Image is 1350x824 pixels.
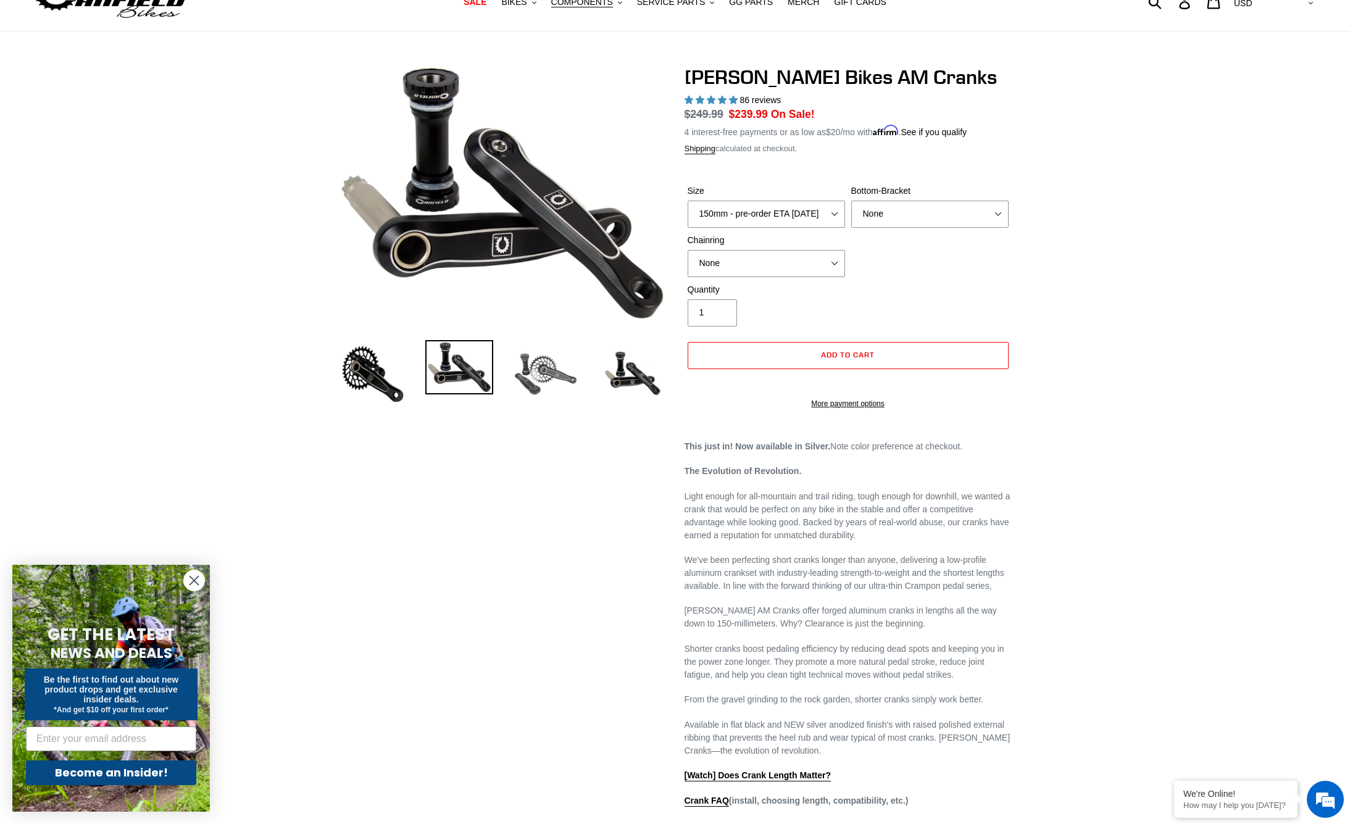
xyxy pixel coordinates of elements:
strong: This just in! Now available in Silver. [685,441,831,451]
label: Quantity [688,283,845,296]
label: Size [688,185,845,198]
p: How may I help you today? [1183,801,1288,810]
p: [PERSON_NAME] AM Cranks offer forged aluminum cranks in lengths all the way down to 150-millimete... [685,604,1012,630]
p: 4 interest-free payments or as low as /mo with . [685,123,967,139]
p: Shorter cranks boost pedaling efficiency by reducing dead spots and keeping you in the power zone... [685,643,1012,681]
label: Chainring [688,234,845,247]
p: Light enough for all-mountain and trail riding, tough enough for downhill, we wanted a crank that... [685,490,1012,542]
span: GET THE LATEST [48,623,175,646]
h1: [PERSON_NAME] Bikes AM Cranks [685,65,1012,89]
p: Note color preference at checkout. [685,440,1012,453]
textarea: Type your message and hit 'Enter' [6,337,235,380]
span: 4.97 stars [685,95,740,105]
img: Load image into Gallery viewer, CANFIELD-AM_DH-CRANKS [598,340,666,408]
a: Crank FAQ [685,796,729,807]
img: Load image into Gallery viewer, Canfield Cranks [425,340,493,394]
img: Load image into Gallery viewer, Canfield Bikes AM Cranks [339,340,407,408]
a: More payment options [688,398,1009,409]
span: *And get $10 off your first order* [54,705,168,714]
span: We're online! [72,156,170,280]
div: Navigation go back [14,68,32,86]
div: Minimize live chat window [202,6,232,36]
label: Bottom-Bracket [851,185,1009,198]
a: [Watch] Does Crank Length Matter? [685,770,831,781]
span: NEWS AND DEALS [51,643,172,663]
span: On Sale! [771,106,815,122]
a: See if you qualify - Learn more about Affirm Financing (opens in modal) [901,127,967,137]
span: Add to cart [821,350,875,359]
div: calculated at checkout. [685,143,1012,155]
strong: (install, choosing length, compatibility, etc.) [685,796,909,807]
p: We've been perfecting short cranks longer than anyone, delivering a low-profile aluminum crankset... [685,554,1012,593]
span: Affirm [873,125,899,136]
span: 86 reviews [740,95,781,105]
button: Become an Insider! [26,760,196,785]
p: From the gravel grinding to the rock garden, shorter cranks simply work better. [685,693,1012,706]
span: $239.99 [729,108,768,120]
img: d_696896380_company_1647369064580_696896380 [40,62,70,93]
button: Close dialog [183,570,205,591]
a: Shipping [685,144,716,154]
div: Chat with us now [83,69,226,85]
div: We're Online! [1183,789,1288,799]
input: Enter your email address [26,726,196,751]
p: Available in flat black and NEW silver anodized finish's with raised polished external ribbing th... [685,718,1012,757]
img: Load image into Gallery viewer, Canfield Bikes AM Cranks [512,340,580,408]
strong: The Evolution of Revolution. [685,466,802,476]
s: $249.99 [685,108,723,120]
span: Be the first to find out about new product drops and get exclusive insider deals. [44,675,179,704]
button: Add to cart [688,342,1009,369]
span: $20 [826,127,840,137]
